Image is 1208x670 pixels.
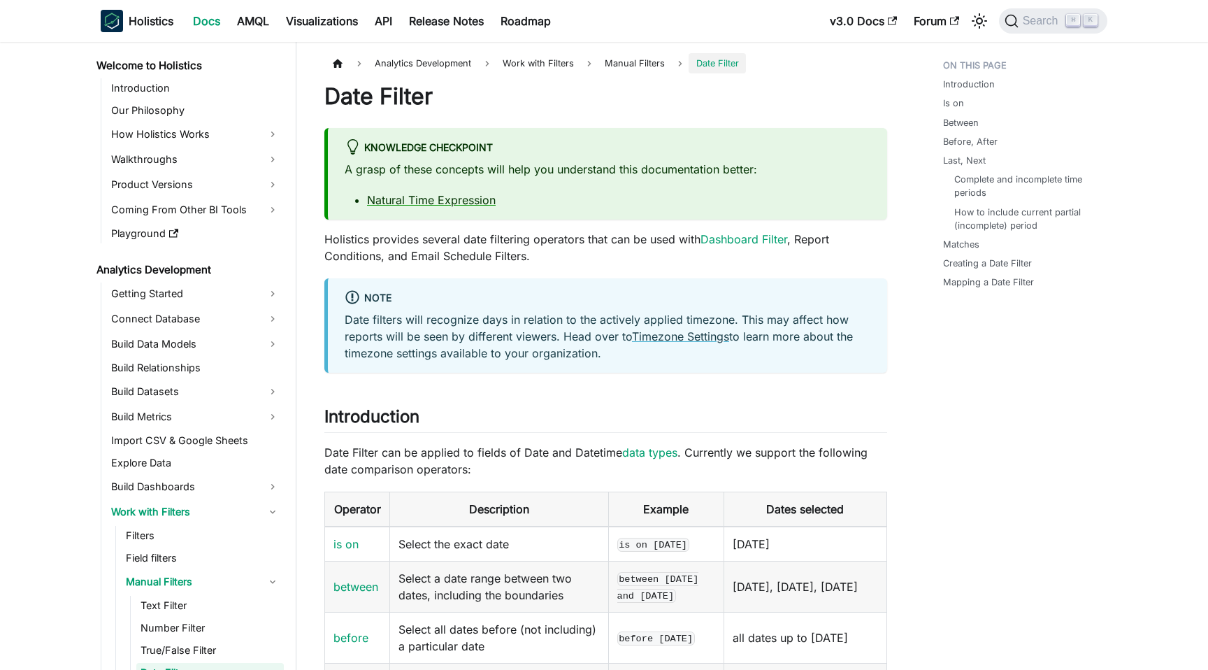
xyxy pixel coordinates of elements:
[954,173,1093,199] a: Complete and incomplete time periods
[345,311,870,362] p: Date filters will recognize days in relation to the actively applied timezone. This may affect ho...
[345,161,870,178] p: A grasp of these concepts will help you understand this documentation better:
[724,527,886,562] td: [DATE]
[122,548,284,568] a: Field filters
[689,53,745,73] span: Date Filter
[617,538,689,552] code: is on [DATE]
[345,139,870,157] div: Knowledge Checkpoint
[185,10,229,32] a: Docs
[87,42,296,670] nav: Docs sidebar
[608,492,724,527] th: Example
[107,358,284,378] a: Build Relationships
[101,10,123,32] img: Holistics
[107,431,284,450] a: Import CSV & Google Sheets
[390,492,609,527] th: Description
[107,406,284,428] a: Build Metrics
[333,631,368,645] a: before
[324,53,887,73] nav: Breadcrumbs
[496,53,581,73] span: Work with Filters
[943,97,964,110] a: Is on
[617,572,699,603] code: between [DATE] and [DATE]
[368,53,478,73] span: Analytics Development
[129,13,173,29] b: Holistics
[943,78,995,91] a: Introduction
[92,260,284,280] a: Analytics Development
[345,290,870,308] div: Note
[136,596,284,615] a: Text Filter
[101,10,173,32] a: HolisticsHolistics
[324,406,887,433] h2: Introduction
[136,641,284,660] a: True/False Filter
[943,135,998,148] a: Before, After
[390,612,609,663] td: Select all dates before (not including) a particular date
[367,193,496,207] a: Natural Time Expression
[122,571,284,593] a: Manual Filters
[107,308,284,330] a: Connect Database
[107,199,284,221] a: Coming From Other BI Tools
[905,10,968,32] a: Forum
[622,446,677,459] a: data types
[333,537,359,551] a: is on
[821,10,905,32] a: v3.0 Docs
[229,10,278,32] a: AMQL
[968,10,991,32] button: Switch between dark and light mode (currently light mode)
[325,492,390,527] th: Operator
[122,526,284,546] a: Filters
[700,232,787,246] a: Dashboard Filter
[107,101,284,120] a: Our Philosophy
[390,561,609,612] td: Select a date range between two dates, including the boundaries
[999,8,1107,34] button: Search (Command+K)
[324,53,351,73] a: Home page
[107,501,284,523] a: Work with Filters
[366,10,401,32] a: API
[107,380,284,403] a: Build Datasets
[107,333,284,355] a: Build Data Models
[324,83,887,111] h1: Date Filter
[333,580,378,594] a: between
[954,206,1093,232] a: How to include current partial (incomplete) period
[617,632,695,646] code: before [DATE]
[136,618,284,638] a: Number Filter
[943,276,1034,289] a: Mapping a Date Filter
[107,173,284,196] a: Product Versions
[1019,15,1067,27] span: Search
[324,444,887,478] p: Date Filter can be applied to fields of Date and Datetime . Currently we support the following da...
[107,224,284,243] a: Playground
[598,53,672,73] span: Manual Filters
[943,257,1032,270] a: Creating a Date Filter
[107,123,284,145] a: How Holistics Works
[107,78,284,98] a: Introduction
[724,492,886,527] th: Dates selected
[401,10,492,32] a: Release Notes
[724,612,886,663] td: all dates up to [DATE]
[492,10,559,32] a: Roadmap
[107,148,284,171] a: Walkthroughs
[724,561,886,612] td: [DATE], [DATE], [DATE]
[278,10,366,32] a: Visualizations
[1084,14,1098,27] kbd: K
[632,329,729,343] a: Timezone Settings
[107,283,284,305] a: Getting Started
[943,116,979,129] a: Between
[92,56,284,76] a: Welcome to Holistics
[107,453,284,473] a: Explore Data
[1066,14,1080,27] kbd: ⌘
[390,527,609,562] td: Select the exact date
[107,476,284,498] a: Build Dashboards
[324,231,887,264] p: Holistics provides several date filtering operators that can be used with , Report Conditions, an...
[943,238,979,251] a: Matches
[943,154,986,167] a: Last, Next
